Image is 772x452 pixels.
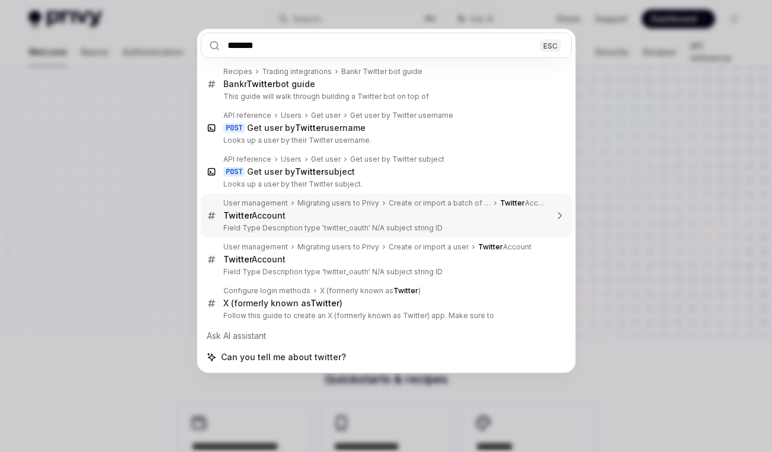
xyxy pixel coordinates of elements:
[223,92,547,101] p: This guide will walk through building a Twitter bot on top of
[223,267,547,277] p: Field Type Description type 'twitter_oauth' N/A subject string ID
[223,123,245,133] div: POST
[297,242,379,252] div: Migrating users to Privy
[478,242,531,252] div: Account
[223,155,271,164] div: API reference
[247,166,355,177] div: Get user by subject
[223,167,245,177] div: POST
[350,155,444,164] div: Get user by Twitter subject
[295,123,324,133] b: Twitter
[223,111,271,120] div: API reference
[350,111,453,120] div: Get user by Twitter username
[223,67,252,76] div: Recipes
[281,111,302,120] div: Users
[246,79,276,89] b: Twitter
[320,286,421,296] div: X (formerly known as )
[281,155,302,164] div: Users
[500,198,547,208] div: Account
[201,325,572,347] div: Ask AI assistant
[247,123,366,133] div: Get user by username
[311,111,341,120] div: Get user
[310,298,339,308] b: Twitter
[223,210,286,221] div: Account
[223,311,547,320] p: Follow this guide to create an X (formerly known as Twitter) app. Make sure to
[223,242,288,252] div: User management
[223,223,547,233] p: Field Type Description type 'twitter_oauth' N/A subject string ID
[223,254,286,265] div: Account
[500,198,525,207] b: Twitter
[223,254,252,264] b: Twitter
[223,286,310,296] div: Configure login methods
[540,39,561,52] div: ESC
[393,286,418,295] b: Twitter
[295,166,324,177] b: Twitter
[223,198,288,208] div: User management
[223,210,252,220] b: Twitter
[297,198,379,208] div: Migrating users to Privy
[221,351,346,363] span: Can you tell me about twitter?
[389,242,469,252] div: Create or import a user
[223,79,315,89] div: Bankr bot guide
[478,242,503,251] b: Twitter
[389,198,491,208] div: Create or import a batch of users
[223,298,342,309] div: X (formerly known as )
[223,136,547,145] p: Looks up a user by their Twitter username.
[311,155,341,164] div: Get user
[341,67,422,76] div: Bankr Twitter bot guide
[262,67,332,76] div: Trading integrations
[223,179,547,189] p: Looks up a user by their Twitter subject.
